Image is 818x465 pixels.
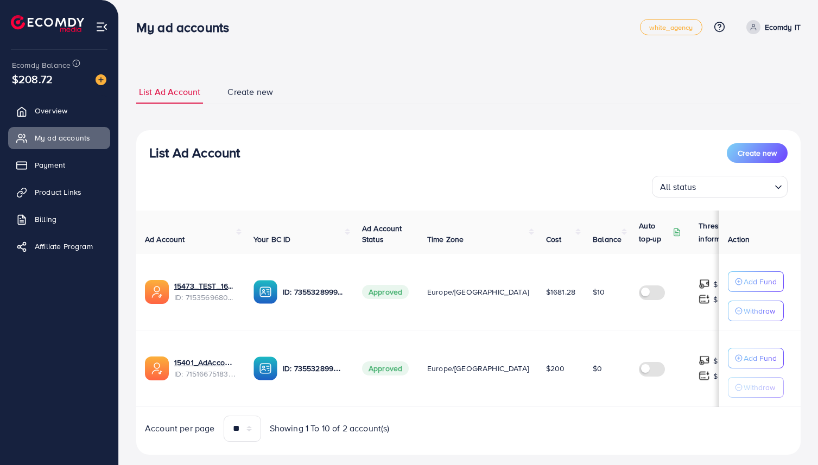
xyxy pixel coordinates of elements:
span: Product Links [35,187,81,198]
img: top-up amount [699,370,710,381]
span: My ad accounts [35,132,90,143]
span: Action [728,234,750,245]
span: Overview [35,105,67,116]
p: Threshold information [699,219,752,245]
img: logo [11,15,84,32]
span: Create new [227,86,273,98]
a: Product Links [8,181,110,203]
h3: List Ad Account [149,145,240,161]
h3: My ad accounts [136,20,238,35]
span: ID: 7153569680433692674 [174,292,236,303]
button: Add Fund [728,348,784,368]
span: $1681.28 [546,286,575,297]
img: ic-ads-acc.e4c84228.svg [145,280,169,304]
div: Search for option [652,176,788,198]
span: ID: 7151667518363467778 [174,368,236,379]
img: top-up amount [699,278,710,290]
p: Withdraw [744,304,775,317]
span: Affiliate Program [35,241,93,252]
span: Balance [593,234,622,245]
span: Account per page [145,422,215,435]
img: ic-ba-acc.ded83a64.svg [253,280,277,304]
p: Add Fund [744,275,777,288]
span: Approved [362,285,409,299]
img: image [96,74,106,85]
p: Add Fund [744,352,777,365]
span: Time Zone [427,234,464,245]
a: Affiliate Program [8,235,110,257]
div: <span class='underline'>15401_AdAccount Test 1_1665485655017</span></br>7151667518363467778 [174,357,236,379]
div: <span class='underline'>15473_TEST_1665660913714</span></br>7153569680433692674 [174,281,236,303]
span: Create new [738,148,777,158]
span: List Ad Account [139,86,200,98]
p: Auto top-up [639,219,670,245]
a: Billing [8,208,110,230]
span: Cost [546,234,562,245]
img: ic-ba-acc.ded83a64.svg [253,356,277,380]
p: Ecomdy IT [765,21,801,34]
button: Withdraw [728,377,784,398]
span: Your BC ID [253,234,291,245]
img: menu [96,21,108,33]
span: Approved [362,361,409,375]
a: Payment [8,154,110,176]
p: ID: 7355328999154892817 [283,285,345,298]
span: Billing [35,214,56,225]
span: Europe/[GEOGRAPHIC_DATA] [427,363,529,374]
input: Search for option [700,177,770,195]
span: $200 [546,363,565,374]
span: All status [658,179,699,195]
span: $10 [593,286,605,297]
a: 15473_TEST_1665660913714 [174,281,236,291]
span: white_agency [649,24,693,31]
span: Ad Account Status [362,223,402,245]
button: Create new [727,143,788,163]
span: Europe/[GEOGRAPHIC_DATA] [427,286,529,297]
a: Overview [8,100,110,122]
a: 15401_AdAccount Test 1_1665485655017 [174,357,236,368]
a: white_agency [640,19,702,35]
span: Showing 1 To 10 of 2 account(s) [270,422,390,435]
span: $208.72 [12,71,53,87]
span: $0 [593,363,602,374]
a: Ecomdy IT [742,20,801,34]
span: Ecomdy Balance [12,60,71,71]
button: Add Fund [728,271,784,292]
img: ic-ads-acc.e4c84228.svg [145,356,169,380]
p: Withdraw [744,381,775,394]
img: top-up amount [699,355,710,366]
iframe: Chat [772,416,810,457]
span: Payment [35,160,65,170]
p: ID: 7355328999154892817 [283,362,345,375]
span: Ad Account [145,234,185,245]
button: Withdraw [728,301,784,321]
img: top-up amount [699,294,710,305]
a: My ad accounts [8,127,110,149]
